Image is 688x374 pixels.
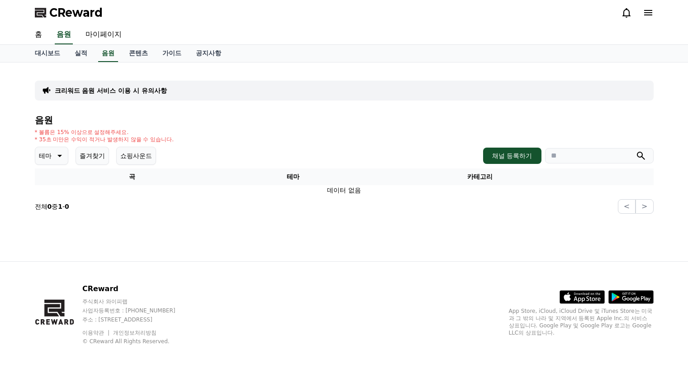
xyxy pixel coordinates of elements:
h4: 음원 [35,115,654,125]
a: 음원 [98,45,118,62]
a: 실적 [67,45,95,62]
a: 공지사항 [189,45,228,62]
a: 홈 [28,25,49,44]
button: 테마 [35,147,68,165]
strong: 0 [65,203,69,210]
p: 주소 : [STREET_ADDRESS] [82,316,193,323]
p: App Store, iCloud, iCloud Drive 및 iTunes Store는 미국과 그 밖의 나라 및 지역에서 등록된 Apple Inc.의 서비스 상표입니다. Goo... [509,307,654,336]
button: 채널 등록하기 [483,148,541,164]
p: 테마 [39,149,52,162]
p: © CReward All Rights Reserved. [82,338,193,345]
p: 주식회사 와이피랩 [82,298,193,305]
button: 즐겨찾기 [76,147,109,165]
th: 테마 [230,168,357,185]
a: 이용약관 [82,330,111,336]
button: > [636,199,653,214]
td: 데이터 없음 [35,185,654,196]
button: < [618,199,636,214]
p: CReward [82,283,193,294]
a: 대시보드 [28,45,67,62]
strong: 0 [47,203,52,210]
a: 개인정보처리방침 [113,330,157,336]
span: CReward [49,5,103,20]
th: 곡 [35,168,230,185]
p: 전체 중 - [35,202,69,211]
strong: 1 [58,203,62,210]
a: 콘텐츠 [122,45,155,62]
th: 카테고리 [357,168,603,185]
p: 사업자등록번호 : [PHONE_NUMBER] [82,307,193,314]
a: 크리워드 음원 서비스 이용 시 유의사항 [55,86,167,95]
a: 음원 [55,25,73,44]
a: CReward [35,5,103,20]
a: 마이페이지 [78,25,129,44]
p: * 볼륨은 15% 이상으로 설정해주세요. [35,129,174,136]
a: 가이드 [155,45,189,62]
button: 쇼핑사운드 [116,147,156,165]
p: * 35초 미만은 수익이 적거나 발생하지 않을 수 있습니다. [35,136,174,143]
